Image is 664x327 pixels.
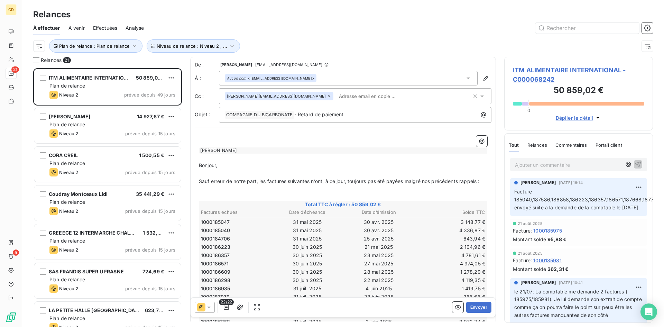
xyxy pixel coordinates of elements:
[518,251,543,255] span: 21 août 2025
[93,25,118,31] span: Effectuées
[227,76,246,81] em: Aucun nom
[6,4,17,15] div: CD
[272,285,343,292] td: 31 juil. 2025
[225,111,294,119] span: COMPAGNIE DU BICARBONATE
[294,111,344,117] span: - Retard de paiement
[227,76,314,81] div: <[EMAIL_ADDRESS][DOMAIN_NAME]>
[49,238,85,244] span: Plan de relance
[513,265,546,273] span: Montant soldé
[41,57,62,64] span: Relances
[201,285,230,292] span: 1000186985
[125,286,175,291] span: prévue depuis 15 jours
[199,178,479,184] span: Sauf erreur de notre part, les factures suivantes n’ont, à ce jour, toujours pas été payées malgr...
[272,227,343,234] td: 31 mai 2025
[142,269,164,274] span: 724,69 €
[147,39,240,53] button: Niveau de relance : Niveau 2 , ...
[513,84,644,98] h3: 50 859,02 €
[466,302,491,313] button: Envoyer
[343,235,414,243] td: 25 avr. 2025
[201,227,230,234] span: 1000185040
[513,65,644,84] span: ITM ALIMENTAIRE INTERNATIONAL - C000068242
[126,25,144,31] span: Analyse
[201,293,230,300] span: 1000187979
[272,243,343,251] td: 30 juin 2025
[59,131,78,136] span: Niveau 2
[272,268,343,276] td: 30 juin 2025
[49,315,85,321] span: Plan de relance
[139,152,165,158] span: 1 500,55 €
[49,121,85,127] span: Plan de relance
[527,142,547,148] span: Relances
[533,257,562,264] span: 1000185981
[33,8,71,21] h3: Relances
[59,92,78,98] span: Niveau 2
[59,43,130,49] span: Plan de relance : Plan de relance
[49,276,85,282] span: Plan de relance
[200,201,486,208] span: Total TTC à régler : 50 859,02 €
[415,209,486,216] th: Solde TTC
[201,260,229,267] span: 1000186571
[136,75,166,81] span: 50 859,02 €
[272,276,343,284] td: 30 juin 2025
[415,268,486,276] td: 1 278,29 €
[520,280,556,286] span: [PERSON_NAME]
[535,22,639,34] input: Rechercher
[201,209,271,216] th: Factures échues
[555,142,587,148] span: Commentaires
[11,66,19,73] span: 21
[272,260,343,267] td: 30 juin 2025
[509,142,519,148] span: Tout
[518,221,543,226] span: 21 août 2025
[201,235,230,242] span: 1000184706
[343,218,414,226] td: 30 avr. 2025
[415,252,486,259] td: 4 781,61 €
[415,276,486,284] td: 4 119,35 €
[547,236,566,243] span: 95,88 €
[227,94,326,98] span: [PERSON_NAME][EMAIL_ADDRESS][DOMAIN_NAME]
[49,191,108,197] span: Coudray Montceaux Lidl
[272,293,343,301] td: 31 juil. 2025
[554,114,604,122] button: Déplier le détail
[559,181,583,185] span: [DATE] 16:14
[33,68,182,327] div: grid
[343,318,414,326] td: 2 juin 2025
[219,299,234,305] span: 22/22
[136,191,164,197] span: 35 441,29 €
[13,249,19,256] span: 5
[343,268,414,276] td: 28 mai 2025
[201,244,231,251] span: 1000186223
[157,43,227,49] span: Niveau de relance : Niveau 2 , ...
[415,260,486,267] td: 4 974,05 €
[125,170,175,175] span: prévue depuis 15 jours
[49,113,90,119] span: [PERSON_NAME]
[68,25,85,31] span: À venir
[415,235,486,243] td: 643,94 €
[336,91,416,101] input: Adresse email en copie ...
[272,235,343,243] td: 31 mai 2025
[49,75,134,81] span: ITM ALIMENTAIRE INTERNATIONAL
[49,269,124,274] span: SAS FRANDIS SUPER U FRASNE
[59,286,78,291] span: Niveau 2
[125,247,175,253] span: prévue depuis 15 jours
[199,162,217,168] span: Bonjour,
[513,227,532,234] span: Facture :
[143,230,168,236] span: 1 532,27 €
[343,243,414,251] td: 21 mai 2025
[343,285,414,292] td: 4 juin 2025
[520,180,556,186] span: [PERSON_NAME]
[343,252,414,259] td: 23 mai 2025
[415,218,486,226] td: 3 148,77 €
[343,227,414,234] td: 30 avr. 2025
[415,293,486,301] td: 266,66 €
[343,260,414,267] td: 27 mai 2025
[415,285,486,292] td: 1 419,75 €
[145,307,167,313] span: 623,75 €
[201,252,230,259] span: 1000186357
[253,63,322,67] span: - [EMAIL_ADDRESS][DOMAIN_NAME]
[63,57,71,63] span: 21
[556,114,593,121] span: Déplier le détail
[415,318,486,326] td: 8 072,24 €
[195,111,210,117] span: Objet :
[343,209,414,216] th: Date d’émission
[59,170,78,175] span: Niveau 2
